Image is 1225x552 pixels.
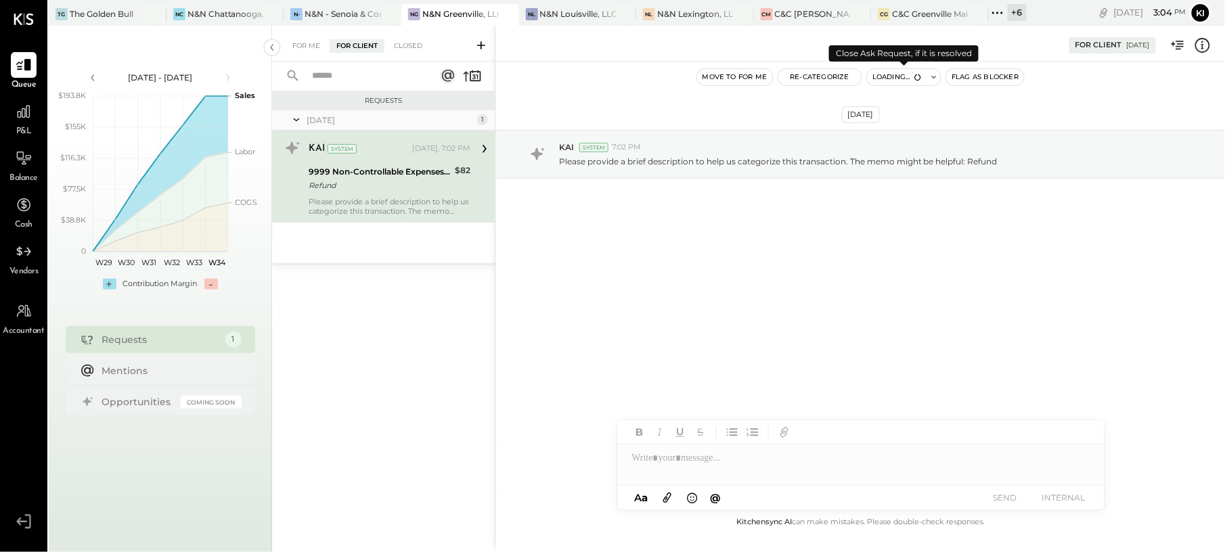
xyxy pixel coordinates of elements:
[706,489,725,506] button: @
[123,279,198,290] div: Contribution Margin
[286,39,327,53] div: For Me
[204,279,218,290] div: -
[412,143,470,154] div: [DATE], 7:02 PM
[778,69,862,85] button: Re-Categorize
[58,91,86,100] text: $193.8K
[526,8,538,20] div: NL
[102,333,219,346] div: Requests
[309,179,451,192] div: Refund
[208,258,225,267] text: W34
[173,8,185,20] div: NC
[692,423,709,441] button: Strikethrough
[387,39,429,53] div: Closed
[1,192,47,231] a: Cash
[643,8,655,20] div: NL
[946,69,1024,85] button: Flag as Blocker
[16,126,32,138] span: P&L
[710,491,721,504] span: @
[187,8,264,20] div: N&N Chattanooga, LLC
[103,72,218,83] div: [DATE] - [DATE]
[307,114,474,126] div: [DATE]
[186,258,202,267] text: W33
[631,490,652,505] button: Aa
[65,122,86,131] text: $155K
[290,8,303,20] div: N-
[842,106,880,123] div: [DATE]
[776,423,793,441] button: Add URL
[1,145,47,185] a: Balance
[408,8,420,20] div: NG
[744,423,761,441] button: Ordered List
[3,325,45,338] span: Accountant
[559,141,574,153] span: KAI
[55,8,68,20] div: TG
[181,396,242,409] div: Coming Soon
[225,331,242,348] div: 1
[330,39,384,53] div: For Client
[1114,6,1186,19] div: [DATE]
[579,143,608,152] div: System
[878,8,890,20] div: CG
[70,8,133,20] div: The Golden Bull
[867,69,927,85] button: Loading...
[235,147,255,156] text: Labor
[612,142,641,153] span: 7:02 PM
[81,246,86,256] text: 0
[61,215,86,225] text: $38.8K
[657,8,734,20] div: N&N Lexington, LLC
[60,153,86,162] text: $116.3K
[102,364,235,377] div: Mentions
[95,258,112,267] text: W29
[309,142,325,156] div: KAI
[723,423,741,441] button: Unordered List
[1,99,47,138] a: P&L
[1,52,47,91] a: Queue
[422,8,499,20] div: N&N Greenville, LLC
[1127,41,1150,50] div: [DATE]
[671,423,689,441] button: Underline
[540,8,617,20] div: N&N Louisville, LLC
[775,8,851,20] div: C&C [PERSON_NAME] LLC
[141,258,156,267] text: W31
[697,69,773,85] button: Move to for me
[559,156,998,167] p: Please provide a brief description to help us categorize this transaction. The memo might be help...
[1037,488,1091,507] button: INTERNAL
[1097,5,1111,20] div: copy link
[1190,2,1211,24] button: Ki
[309,165,451,179] div: 9999 Non-Controllable Expenses:Other Income and Expenses:To Be Classified P&L
[651,423,669,441] button: Italic
[102,395,174,409] div: Opportunities
[9,172,38,185] span: Balance
[103,279,116,290] div: +
[309,197,470,216] div: Please provide a brief description to help us categorize this transaction. The memo might be help...
[328,144,357,154] div: System
[892,8,968,20] div: C&C Greenville Main, LLC
[9,266,39,278] span: Vendors
[279,96,489,106] div: Requests
[1008,4,1027,21] div: + 6
[1,298,47,338] a: Accountant
[1075,40,1122,51] div: For Client
[1,239,47,278] a: Vendors
[118,258,135,267] text: W30
[235,198,257,207] text: COGS
[829,45,979,62] div: Close Ask Request, if it is resolved
[235,91,255,100] text: Sales
[305,8,381,20] div: N&N - Senoia & Corporate
[979,488,1033,507] button: SEND
[455,164,470,177] div: $82
[12,79,37,91] span: Queue
[63,184,86,193] text: $77.5K
[761,8,773,20] div: CM
[631,423,648,441] button: Bold
[15,219,32,231] span: Cash
[642,491,648,504] span: a
[163,258,179,267] text: W32
[477,114,488,125] div: 1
